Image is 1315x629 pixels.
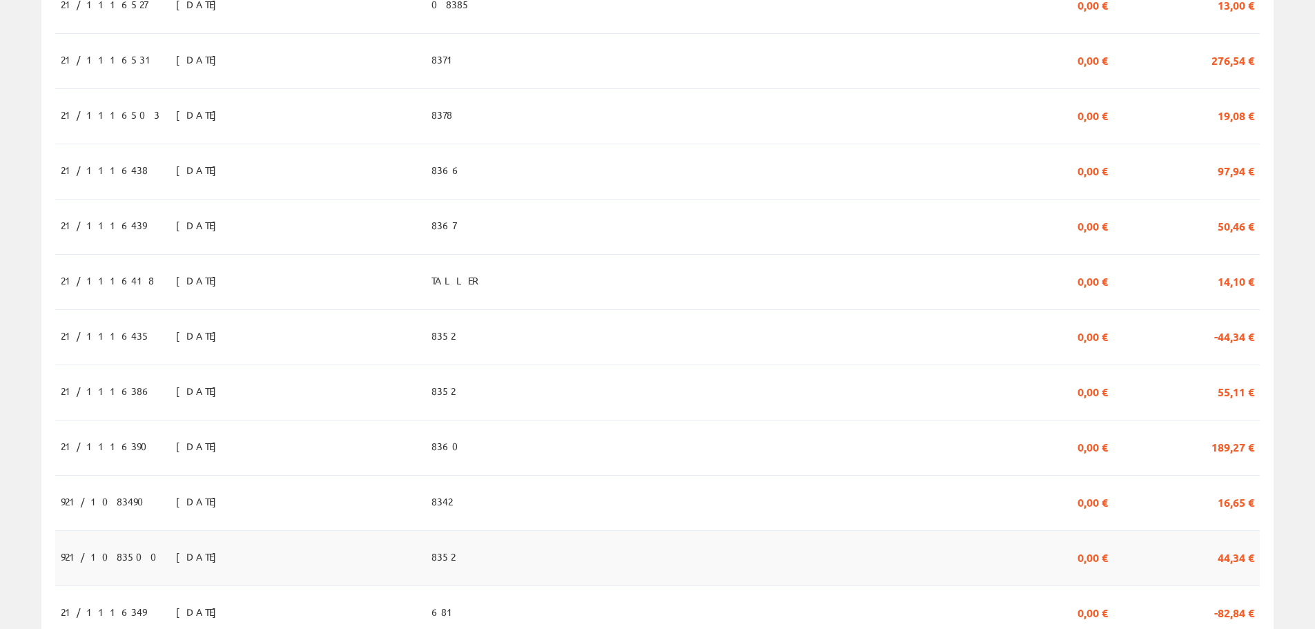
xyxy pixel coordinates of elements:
span: -82,84 € [1214,600,1254,623]
span: 0,00 € [1078,600,1108,623]
span: 0,00 € [1078,545,1108,568]
span: TALLER [431,269,484,292]
span: 97,94 € [1218,158,1254,182]
span: 0,00 € [1078,213,1108,237]
span: 0,00 € [1078,324,1108,347]
span: 681 [431,600,458,623]
span: 0,00 € [1078,434,1108,458]
span: [DATE] [176,600,224,623]
span: 921/1083490 [61,490,152,513]
span: 19,08 € [1218,103,1254,126]
span: 8378 [431,103,452,126]
span: [DATE] [176,434,224,458]
span: 8360 [431,434,467,458]
span: 16,65 € [1218,490,1254,513]
span: 276,54 € [1211,48,1254,71]
span: [DATE] [176,103,224,126]
span: [DATE] [176,158,224,182]
span: 8352 [431,545,455,568]
span: 8371 [431,48,458,71]
span: 21/1116418 [61,269,154,292]
span: 21/1116438 [61,158,148,182]
span: -44,34 € [1214,324,1254,347]
span: 14,10 € [1218,269,1254,292]
span: 0,00 € [1078,490,1108,513]
span: 8352 [431,379,455,403]
span: 21/1116531 [61,48,157,71]
span: [DATE] [176,379,224,403]
span: 8352 [431,324,455,347]
span: 21/1116503 [61,103,159,126]
span: 8367 [431,213,456,237]
span: [DATE] [176,48,224,71]
span: [DATE] [176,269,224,292]
span: 50,46 € [1218,213,1254,237]
span: 21/1116386 [61,379,152,403]
span: [DATE] [176,324,224,347]
span: 21/1116390 [61,434,155,458]
span: 0,00 € [1078,103,1108,126]
span: 0,00 € [1078,48,1108,71]
span: 0,00 € [1078,158,1108,182]
span: 189,27 € [1211,434,1254,458]
span: 21/1116439 [61,213,146,237]
span: 8366 [431,158,462,182]
span: 44,34 € [1218,545,1254,568]
span: 55,11 € [1218,379,1254,403]
span: [DATE] [176,490,224,513]
span: 0,00 € [1078,379,1108,403]
span: [DATE] [176,213,224,237]
span: [DATE] [176,545,224,568]
span: 21/1116349 [61,600,146,623]
span: 0,00 € [1078,269,1108,292]
span: 921/1083500 [61,545,165,568]
span: 8342 [431,490,452,513]
span: 21/1116435 [61,324,150,347]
